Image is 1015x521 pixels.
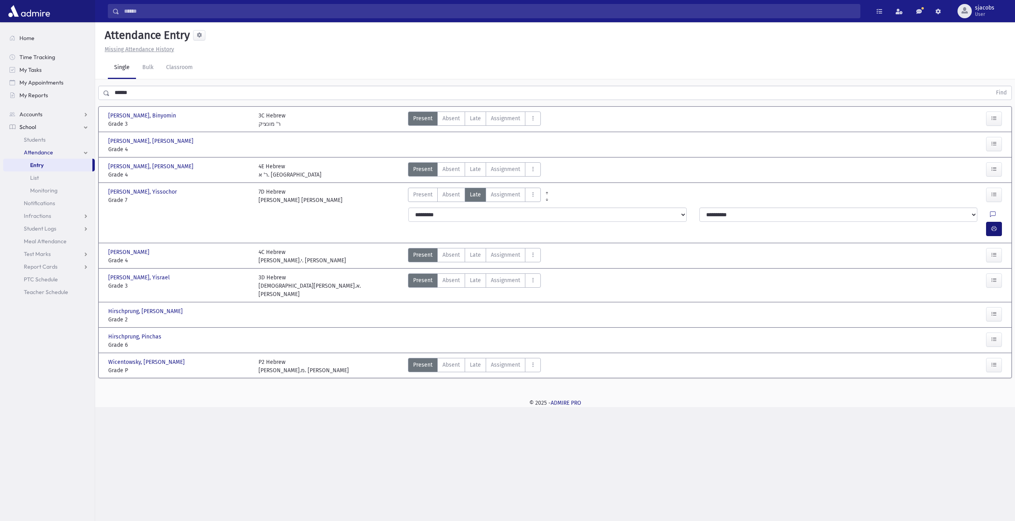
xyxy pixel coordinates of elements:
span: Present [413,276,433,285]
span: Infractions [24,212,51,219]
span: My Tasks [19,66,42,73]
a: List [3,171,95,184]
div: 3C Hebrew ר' מונציק [259,112,285,128]
span: Home [19,35,34,42]
span: My Reports [19,92,48,99]
div: AttTypes [408,188,541,204]
span: Assignment [491,361,520,369]
a: PTC Schedule [3,273,95,286]
span: PTC Schedule [24,276,58,283]
a: Attendance [3,146,95,159]
span: Accounts [19,111,42,118]
span: Meal Attendance [24,238,67,245]
span: Assignment [491,251,520,259]
span: Grade P [108,366,251,375]
span: Grade 4 [108,145,251,154]
span: List [30,174,39,181]
input: Search [119,4,860,18]
a: Single [108,57,136,79]
a: Teacher Schedule [3,286,95,298]
a: School [3,121,95,133]
div: 3D Hebrew [DEMOGRAPHIC_DATA][PERSON_NAME].א. [PERSON_NAME] [259,273,401,298]
a: ADMIRE PRO [551,400,581,406]
span: Grade 4 [108,171,251,179]
a: My Tasks [3,63,95,76]
span: Absent [442,251,460,259]
span: Absent [442,276,460,285]
span: Present [413,251,433,259]
span: Grade 7 [108,196,251,204]
span: Grade 4 [108,256,251,265]
a: Notifications [3,197,95,210]
div: 4E Hebrew ר' א. [GEOGRAPHIC_DATA] [259,162,322,179]
span: Present [413,114,433,123]
a: Entry [3,159,92,171]
span: Entry [30,161,44,169]
a: Time Tracking [3,51,95,63]
div: AttTypes [408,248,541,265]
span: Hirschprung, [PERSON_NAME] [108,307,184,315]
span: Assignment [491,165,520,173]
span: Present [413,165,433,173]
span: Test Marks [24,250,51,258]
span: [PERSON_NAME], Binyomin [108,112,178,120]
span: Time Tracking [19,54,55,61]
div: © 2025 - [108,399,1002,407]
span: Absent [442,114,460,123]
span: Attendance [24,149,53,156]
span: [PERSON_NAME], [PERSON_NAME] [108,137,195,145]
span: Late [470,276,481,285]
a: Accounts [3,108,95,121]
span: School [19,123,36,131]
span: Absent [442,165,460,173]
span: [PERSON_NAME] [108,248,151,256]
a: Student Logs [3,222,95,235]
a: Infractions [3,210,95,222]
div: AttTypes [408,112,541,128]
span: Assignment [491,276,520,285]
img: AdmirePro [6,3,52,19]
span: Monitoring [30,187,57,194]
div: AttTypes [408,162,541,179]
a: Missing Attendance History [101,46,174,53]
div: 7D Hebrew [PERSON_NAME] [PERSON_NAME] [259,188,343,204]
span: [PERSON_NAME], Yissochor [108,188,178,196]
span: Grade 3 [108,282,251,290]
span: Absent [442,361,460,369]
span: Grade 6 [108,341,251,349]
div: P2 Hebrew [PERSON_NAME].מ. [PERSON_NAME] [259,358,349,375]
a: Home [3,32,95,44]
span: Student Logs [24,225,56,232]
span: Hirschprung, Pinchas [108,333,163,341]
a: My Appointments [3,76,95,89]
a: Bulk [136,57,160,79]
span: Notifications [24,200,55,207]
a: Classroom [160,57,199,79]
a: Monitoring [3,184,95,197]
a: Students [3,133,95,146]
span: Late [470,251,481,259]
span: Present [413,361,433,369]
span: Grade 3 [108,120,251,128]
div: AttTypes [408,273,541,298]
span: Teacher Schedule [24,288,68,296]
span: Students [24,136,46,143]
h5: Attendance Entry [101,29,190,42]
span: Grade 2 [108,315,251,324]
span: sjacobs [975,5,994,11]
span: User [975,11,994,17]
button: Find [991,86,1011,100]
span: Late [470,361,481,369]
span: My Appointments [19,79,63,86]
u: Missing Attendance History [105,46,174,53]
span: Absent [442,190,460,199]
span: Wicentowsky, [PERSON_NAME] [108,358,186,366]
span: Late [470,114,481,123]
span: Report Cards [24,263,57,270]
a: Report Cards [3,260,95,273]
a: My Reports [3,89,95,102]
div: 4C Hebrew [PERSON_NAME].י. [PERSON_NAME] [259,248,346,265]
span: [PERSON_NAME], Yisrael [108,273,171,282]
span: Present [413,190,433,199]
span: Late [470,165,481,173]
